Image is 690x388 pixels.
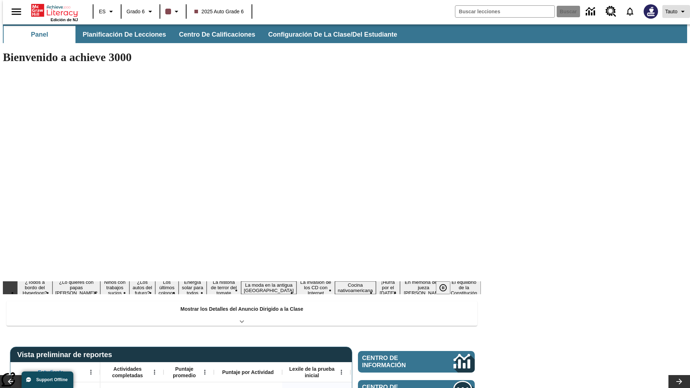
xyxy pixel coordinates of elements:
button: Planificación de lecciones [77,26,172,43]
button: Grado: Grado 6, Elige un grado [124,5,157,18]
span: Tauto [665,8,677,15]
div: Subbarra de navegación [3,24,687,43]
a: Centro de información [581,2,601,22]
button: Diapositiva 8 La moda en la antigua Roma [241,281,297,294]
span: Lexile de la prueba inicial [286,366,338,379]
button: Diapositiva 4 ¿Los autos del futuro? [129,278,155,297]
span: Vista preliminar de reportes [17,351,116,359]
h1: Bienvenido a achieve 3000 [3,51,481,64]
span: Puntaje promedio [167,366,202,379]
button: Abrir menú [86,367,96,378]
button: Diapositiva 5 Los últimos colonos [155,278,178,297]
button: Diapositiva 6 Energía solar para todos [179,278,207,297]
button: Abrir menú [149,367,160,378]
button: Pausar [436,281,450,294]
button: Abrir menú [336,367,347,378]
a: Centro de información [358,351,475,373]
span: Panel [31,31,48,39]
a: Portada [31,3,78,18]
span: Grado 6 [126,8,145,15]
button: Abrir el menú lateral [6,1,27,22]
button: Perfil/Configuración [662,5,690,18]
button: Escoja un nuevo avatar [639,2,662,21]
span: ES [99,8,106,15]
button: El color de la clase es café oscuro. Cambiar el color de la clase. [162,5,184,18]
span: Planificación de lecciones [83,31,166,39]
button: Support Offline [22,371,73,388]
button: Diapositiva 9 La invasión de los CD con Internet [296,278,335,297]
p: Mostrar los Detalles del Anuncio Dirigido a la Clase [180,305,303,313]
img: Avatar [644,4,658,19]
div: Portada [31,3,78,22]
span: Estudiante [38,369,64,375]
span: Centro de información [362,355,429,369]
span: Configuración de la clase/del estudiante [268,31,397,39]
button: Diapositiva 11 ¡Hurra por el Día de la Constitución! [376,278,400,297]
button: Abrir menú [199,367,210,378]
button: Centro de calificaciones [173,26,261,43]
a: Notificaciones [621,2,639,21]
button: Configuración de la clase/del estudiante [262,26,403,43]
span: Support Offline [36,377,68,382]
span: Edición de NJ [51,18,78,22]
span: Actividades completadas [104,366,151,379]
button: Diapositiva 10 Cocina nativoamericana [335,281,376,294]
button: Diapositiva 1 ¿Todos a bordo del Hyperloop? [17,278,52,297]
div: Subbarra de navegación [3,26,404,43]
span: 2025 Auto Grade 6 [194,8,244,15]
div: Pausar [436,281,457,294]
button: Diapositiva 12 En memoria de la jueza O'Connor [400,278,447,297]
button: Diapositiva 7 La historia de terror del tomate [207,278,241,297]
button: Carrusel de lecciones, seguir [668,375,690,388]
a: Centro de recursos, Se abrirá en una pestaña nueva. [601,2,621,21]
span: Puntaje por Actividad [222,369,273,375]
button: Lenguaje: ES, Selecciona un idioma [96,5,119,18]
input: Buscar campo [455,6,555,17]
button: Diapositiva 3 Niños con trabajos sucios [100,278,129,297]
button: Diapositiva 13 El equilibrio de la Constitución [447,278,481,297]
div: Mostrar los Detalles del Anuncio Dirigido a la Clase [6,301,477,326]
button: Panel [4,26,75,43]
span: Centro de calificaciones [179,31,255,39]
button: Diapositiva 2 ¿Lo quieres con papas fritas? [52,278,100,297]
